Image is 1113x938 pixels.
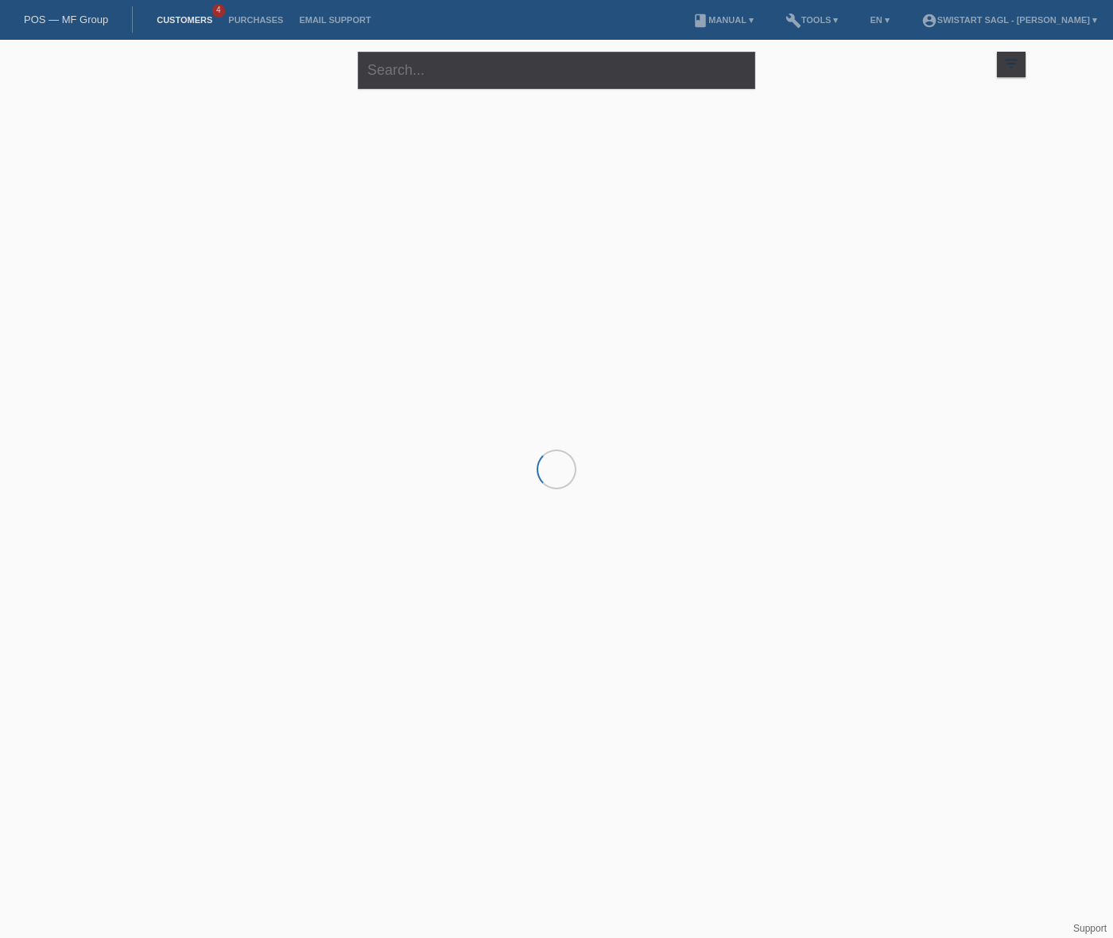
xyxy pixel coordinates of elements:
a: bookManual ▾ [684,15,762,25]
i: build [785,13,801,29]
i: filter_list [1002,55,1020,72]
a: Customers [149,15,220,25]
a: Purchases [220,15,291,25]
span: 4 [212,4,225,18]
a: account_circleSwistart Sagl - [PERSON_NAME] ▾ [913,15,1105,25]
input: Search... [358,52,755,89]
a: buildTools ▾ [778,15,847,25]
i: account_circle [921,13,937,29]
a: POS — MF Group [24,14,108,25]
a: Email Support [291,15,378,25]
a: Support [1073,923,1107,934]
i: book [692,13,708,29]
a: EN ▾ [863,15,898,25]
